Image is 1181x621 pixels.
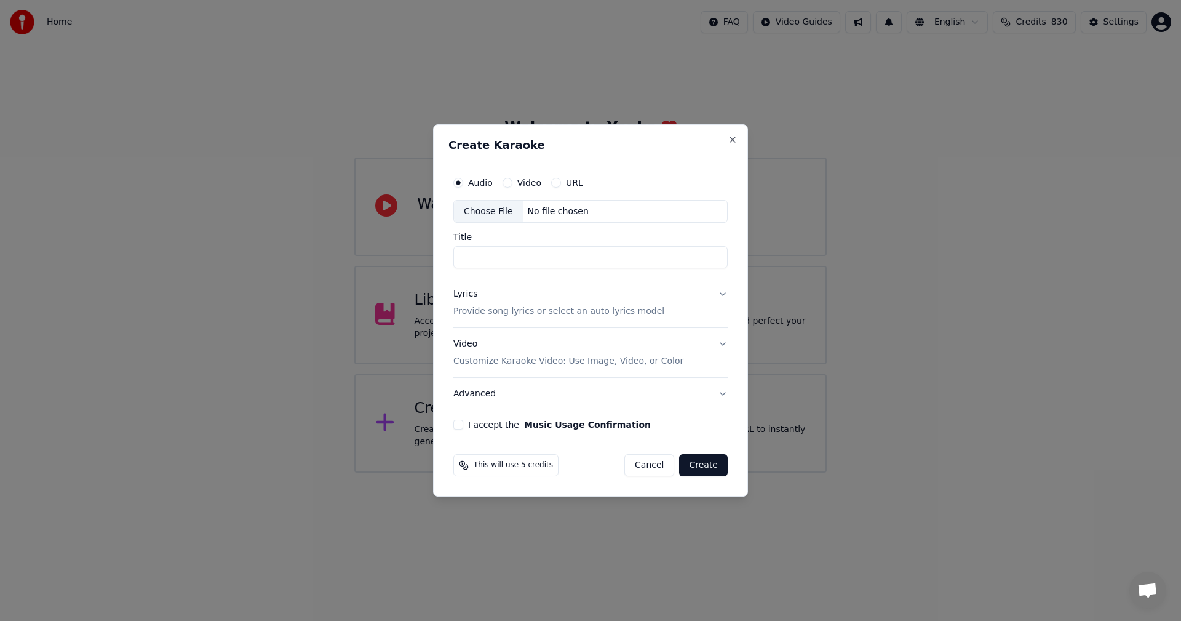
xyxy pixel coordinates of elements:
[566,178,583,187] label: URL
[454,201,523,223] div: Choose File
[679,454,728,476] button: Create
[453,306,664,318] p: Provide song lyrics or select an auto lyrics model
[453,329,728,378] button: VideoCustomize Karaoke Video: Use Image, Video, or Color
[468,420,651,429] label: I accept the
[453,233,728,242] label: Title
[468,178,493,187] label: Audio
[523,206,594,218] div: No file chosen
[453,289,477,301] div: Lyrics
[517,178,541,187] label: Video
[453,355,683,367] p: Customize Karaoke Video: Use Image, Video, or Color
[453,339,683,368] div: Video
[524,420,651,429] button: I accept the
[624,454,674,476] button: Cancel
[448,140,733,151] h2: Create Karaoke
[453,279,728,328] button: LyricsProvide song lyrics or select an auto lyrics model
[453,378,728,410] button: Advanced
[474,460,553,470] span: This will use 5 credits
